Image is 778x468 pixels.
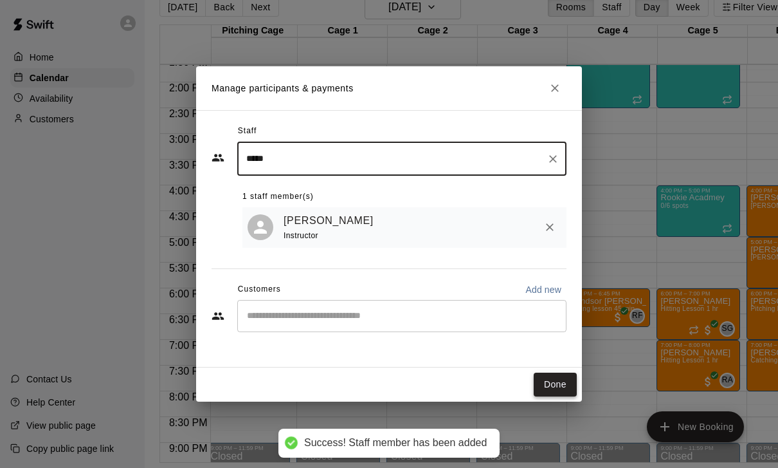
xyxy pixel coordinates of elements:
[538,216,561,239] button: Remove
[534,373,577,397] button: Done
[238,121,257,142] span: Staff
[284,212,374,229] a: [PERSON_NAME]
[237,300,566,332] div: Start typing to search customers...
[237,142,566,176] div: Search staff
[238,279,281,300] span: Customers
[284,231,318,240] span: Instructor
[212,82,354,95] p: Manage participants & payments
[543,77,566,100] button: Close
[520,279,566,300] button: Add new
[525,283,561,296] p: Add new
[242,187,314,207] span: 1 staff member(s)
[248,214,273,240] div: Joe Ferro
[212,151,224,164] svg: Staff
[544,150,562,168] button: Clear
[304,436,487,450] div: Success! Staff member has been added
[212,310,224,323] svg: Customers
